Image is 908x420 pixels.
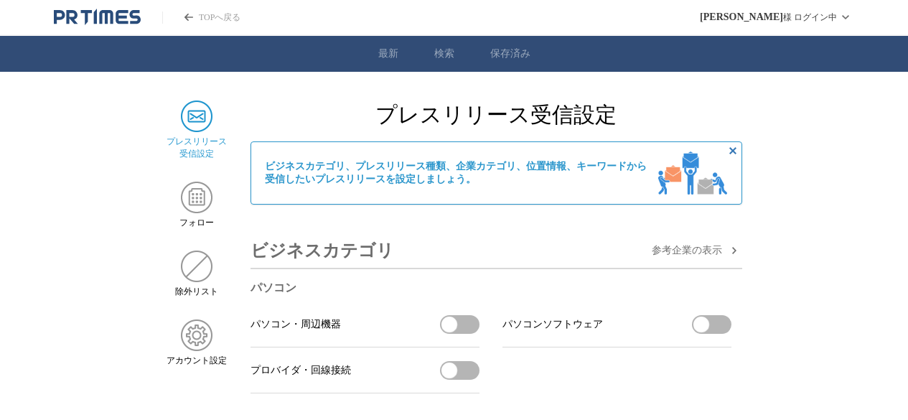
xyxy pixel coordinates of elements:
[251,101,742,130] h2: プレスリリース受信設定
[378,47,398,60] a: 最新
[167,319,228,367] a: アカウント設定アカウント設定
[251,233,394,268] h3: ビジネスカテゴリ
[652,244,722,257] span: 参考企業の 表示
[251,364,351,377] span: プロバイダ・回線接続
[181,319,212,351] img: アカウント設定
[167,251,228,298] a: 除外リスト除外リスト
[652,242,742,259] button: 参考企業の表示
[181,182,212,213] img: フォロー
[181,101,212,132] img: プレスリリース 受信設定
[724,142,741,159] button: 非表示にする
[700,11,783,23] span: [PERSON_NAME]
[54,9,141,26] a: PR TIMESのトップページはこちら
[502,318,603,331] span: パソコンソフトウェア
[434,47,454,60] a: 検索
[167,182,228,229] a: フォローフォロー
[181,251,212,282] img: 除外リスト
[167,136,227,160] span: プレスリリース 受信設定
[490,47,530,60] a: 保存済み
[179,217,214,229] span: フォロー
[251,281,731,296] h3: パソコン
[251,318,341,331] span: パソコン・周辺機器
[265,160,647,186] span: ビジネスカテゴリ、プレスリリース種類、企業カテゴリ、位置情報、キーワードから 受信したいプレスリリースを設定しましょう。
[162,11,240,24] a: PR TIMESのトップページはこちら
[167,101,228,160] a: プレスリリース 受信設定プレスリリース 受信設定
[167,355,227,367] span: アカウント設定
[175,286,218,298] span: 除外リスト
